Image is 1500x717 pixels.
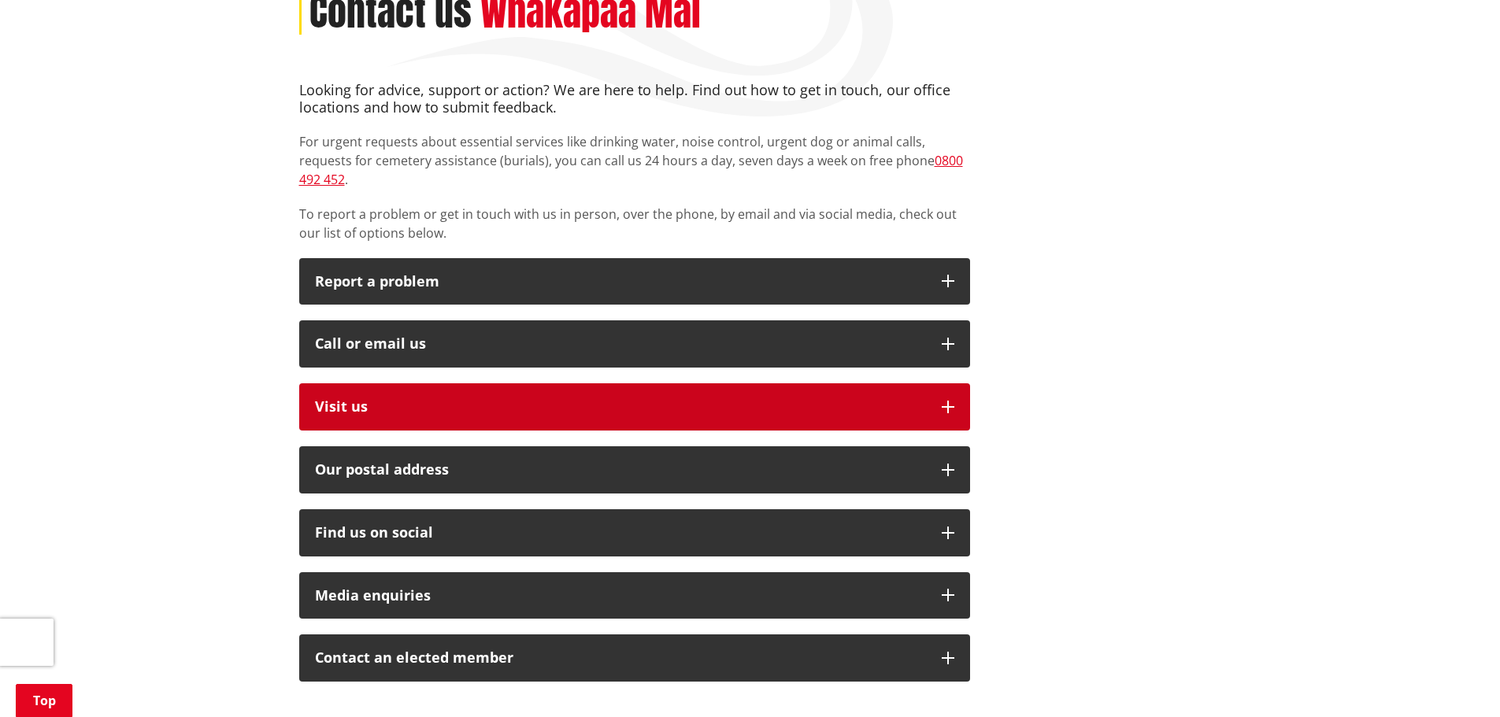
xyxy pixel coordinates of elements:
a: 0800 492 452 [299,152,963,188]
button: Contact an elected member [299,634,970,682]
p: Contact an elected member [315,650,926,666]
div: Media enquiries [315,588,926,604]
h2: Our postal address [315,462,926,478]
button: Call or email us [299,320,970,368]
p: To report a problem or get in touch with us in person, over the phone, by email and via social me... [299,205,970,242]
p: For urgent requests about essential services like drinking water, noise control, urgent dog or an... [299,132,970,189]
div: Find us on social [315,525,926,541]
button: Find us on social [299,509,970,556]
button: Visit us [299,383,970,431]
h4: Looking for advice, support or action? We are here to help. Find out how to get in touch, our off... [299,82,970,116]
button: Media enquiries [299,572,970,619]
button: Our postal address [299,446,970,493]
p: Visit us [315,399,926,415]
a: Top [16,684,72,717]
iframe: Messenger Launcher [1428,651,1484,708]
div: Call or email us [315,336,926,352]
p: Report a problem [315,274,926,290]
button: Report a problem [299,258,970,305]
